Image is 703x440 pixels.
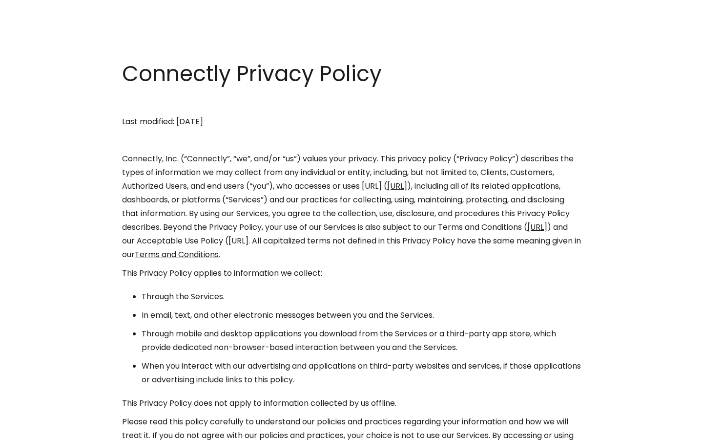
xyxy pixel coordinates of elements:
[10,422,59,437] aside: Language selected: English
[122,266,581,280] p: This Privacy Policy applies to information we collect:
[122,59,581,89] h1: Connectly Privacy Policy
[135,249,219,260] a: Terms and Conditions
[122,152,581,262] p: Connectly, Inc. (“Connectly”, “we”, and/or “us”) values your privacy. This privacy policy (“Priva...
[142,359,581,387] li: When you interact with our advertising and applications on third-party websites and services, if ...
[122,396,581,410] p: This Privacy Policy does not apply to information collected by us offline.
[122,96,581,110] p: ‍
[122,133,581,147] p: ‍
[20,423,59,437] ul: Language list
[527,221,547,233] a: [URL]
[387,180,407,192] a: [URL]
[122,115,581,129] p: Last modified: [DATE]
[142,327,581,354] li: Through mobile and desktop applications you download from the Services or a third-party app store...
[142,308,581,322] li: In email, text, and other electronic messages between you and the Services.
[142,290,581,304] li: Through the Services.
